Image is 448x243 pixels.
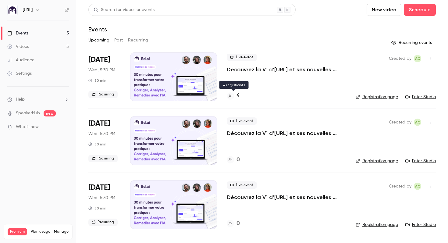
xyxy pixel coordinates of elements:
[356,94,398,100] a: Registration page
[415,183,420,190] span: AC
[88,180,120,229] div: Oct 22 Wed, 5:30 PM (Europe/Paris)
[114,35,123,45] button: Past
[227,156,240,164] a: 0
[405,94,436,100] a: Enter Studio
[227,130,346,137] a: Découvrez la V1 d’[URL] et ses nouvelles fonctionnalités !
[128,35,148,45] button: Recurring
[88,142,106,147] div: 30 min
[54,229,69,234] a: Manage
[94,7,155,13] div: Search for videos or events
[88,219,118,226] span: Recurring
[88,206,106,211] div: 30 min
[88,116,120,165] div: Oct 15 Wed, 5:30 PM (Europe/Paris)
[389,119,411,126] span: Created by
[88,155,118,162] span: Recurring
[88,119,110,128] span: [DATE]
[405,158,436,164] a: Enter Studio
[389,183,411,190] span: Created by
[227,117,257,125] span: Live event
[415,119,420,126] span: AC
[405,222,436,228] a: Enter Studio
[88,183,110,192] span: [DATE]
[16,124,39,130] span: What's new
[88,26,107,33] h1: Events
[8,5,17,15] img: Ed.ai
[88,67,115,73] span: Wed, 5:30 PM
[88,91,118,98] span: Recurring
[7,70,32,77] div: Settings
[227,181,257,189] span: Live event
[414,119,421,126] span: Alison Chopard
[389,38,436,48] button: Recurring events
[389,55,411,62] span: Created by
[227,220,240,228] a: 0
[8,228,27,235] span: Premium
[7,44,29,50] div: Videos
[88,55,110,65] span: [DATE]
[404,4,436,16] button: Schedule
[23,7,33,13] h6: [URL]
[88,195,115,201] span: Wed, 5:30 PM
[227,66,346,73] a: Découvrez la V1 d’[URL] et ses nouvelles fonctionnalités !
[356,158,398,164] a: Registration page
[367,4,401,16] button: New video
[414,55,421,62] span: Alison Chopard
[414,183,421,190] span: Alison Chopard
[415,55,420,62] span: AC
[236,220,240,228] h4: 0
[88,78,106,83] div: 30 min
[7,57,34,63] div: Audience
[88,52,120,101] div: Oct 8 Wed, 5:30 PM (Europe/Paris)
[236,92,240,100] h4: 4
[227,92,240,100] a: 4
[356,222,398,228] a: Registration page
[7,30,28,36] div: Events
[227,194,346,201] a: Découvrez la V1 d’[URL] et ses nouvelles fonctionnalités !
[31,229,50,234] span: Plan usage
[88,35,109,45] button: Upcoming
[44,110,56,116] span: new
[236,156,240,164] h4: 0
[16,110,40,116] a: SpeakerHub
[227,54,257,61] span: Live event
[7,96,69,103] li: help-dropdown-opener
[88,131,115,137] span: Wed, 5:30 PM
[16,96,25,103] span: Help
